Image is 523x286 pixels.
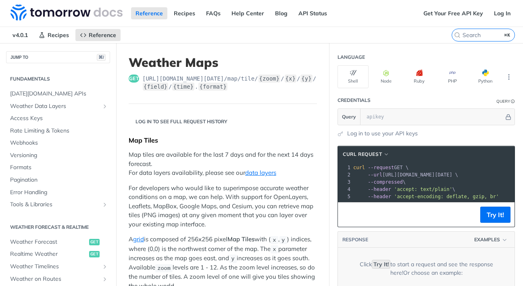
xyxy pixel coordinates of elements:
label: {x} [285,75,296,83]
span: --header [368,187,391,192]
span: Query [342,113,356,120]
span: Error Handling [10,189,108,197]
a: Blog [271,7,292,19]
span: --compressed [368,179,403,185]
span: Formats [10,164,108,172]
span: ⌘/ [97,54,106,61]
button: Try It! [480,207,510,223]
a: Recipes [34,29,73,41]
label: {time} [172,83,194,91]
span: cURL Request [343,151,382,158]
span: Rate Limiting & Tokens [10,127,108,135]
span: https://api.tomorrow.io/v4/map/tile/{zoom}/{x}/{y}/{field}/{time}.{format} [142,75,317,91]
p: Map tiles are available for the last 7 days and for the next 14 days forecast. For data layers av... [129,150,317,178]
span: Access Keys [10,114,108,122]
button: Shell [338,65,369,88]
code: Try It! [372,260,390,269]
div: 2 [338,171,352,178]
a: Recipes [169,7,200,19]
a: FAQs [202,7,225,19]
span: --header [368,194,391,199]
div: Query [496,98,510,104]
span: [URL][DOMAIN_NAME][DATE] \ [353,172,458,178]
div: Log in to see full request history [129,118,227,125]
a: grid [133,235,144,243]
button: Show subpages for Tools & Libraries [102,201,108,208]
button: Show subpages for Weather Timelines [102,263,108,270]
label: {field} [143,83,168,91]
div: 1 [338,164,352,171]
a: Help Center [227,7,269,19]
span: x [273,237,276,243]
span: get [129,75,139,83]
svg: Search [454,32,460,38]
div: Click to start a request and see the response here! Or choose an example: [350,260,502,277]
a: [DATE][DOMAIN_NAME] APIs [6,88,110,100]
a: Error Handling [6,187,110,199]
a: Realtime Weatherget [6,248,110,260]
a: Weather Data LayersShow subpages for Weather Data Layers [6,100,110,112]
div: Credentials [338,97,371,104]
button: Show subpages for Weather Data Layers [102,103,108,110]
span: Reference [89,31,116,39]
label: {zoom} [258,75,281,83]
button: JUMP TO⌘/ [6,51,110,63]
button: RESPONSE [342,236,369,244]
button: More Languages [503,71,515,83]
label: {format} [198,83,227,91]
a: Versioning [6,149,110,162]
kbd: ⌘K [502,31,513,39]
span: Tools & Libraries [10,201,100,209]
a: data layers [245,169,276,176]
a: Rate Limiting & Tokens [6,125,110,137]
a: Webhooks [6,137,110,149]
button: Python [470,65,501,88]
a: Log In [490,7,515,19]
a: Weather TimelinesShow subpages for Weather Timelines [6,261,110,273]
a: Reference [75,29,121,41]
button: Ruby [404,65,435,88]
span: 'accept-encoding: deflate, gzip, br' [394,194,499,199]
span: --request [368,165,394,170]
button: PHP [437,65,468,88]
span: Pagination [10,176,108,184]
span: get [89,239,100,245]
span: Weather on Routes [10,275,100,283]
span: get [89,251,100,257]
h2: Fundamentals [6,75,110,83]
span: Weather Forecast [10,238,87,246]
div: Map Tiles [129,136,317,144]
button: Query [338,109,360,125]
span: GET \ [353,165,408,170]
span: curl [353,165,365,170]
button: cURL Request [340,150,392,158]
i: Information [511,99,515,104]
a: Log in to use your API keys [347,129,418,138]
span: Realtime Weather [10,250,87,258]
button: Examples [471,236,510,244]
img: Tomorrow.io Weather API Docs [10,4,123,21]
a: Get Your Free API Key [419,7,488,19]
span: v4.0.1 [8,29,32,41]
button: Node [371,65,402,88]
div: QueryInformation [496,98,515,104]
span: \ [353,179,406,185]
input: apikey [363,109,504,125]
span: Weather Data Layers [10,102,100,110]
strong: Map Tiles [227,235,254,243]
span: --url [368,172,382,178]
span: y [231,256,234,262]
span: zoom [157,265,170,271]
a: API Status [294,7,331,19]
a: Tools & LibrariesShow subpages for Tools & Libraries [6,199,110,211]
h2: Weather Forecast & realtime [6,224,110,231]
a: Formats [6,162,110,174]
p: For developers who would like to superimpose accurate weather conditions on a map, we can help. W... [129,184,317,229]
a: Weather Forecastget [6,236,110,248]
span: x [273,247,276,253]
svg: More ellipsis [505,73,513,81]
span: y [281,237,285,243]
div: Language [338,54,365,61]
div: 5 [338,193,352,200]
span: Weather Timelines [10,263,100,271]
